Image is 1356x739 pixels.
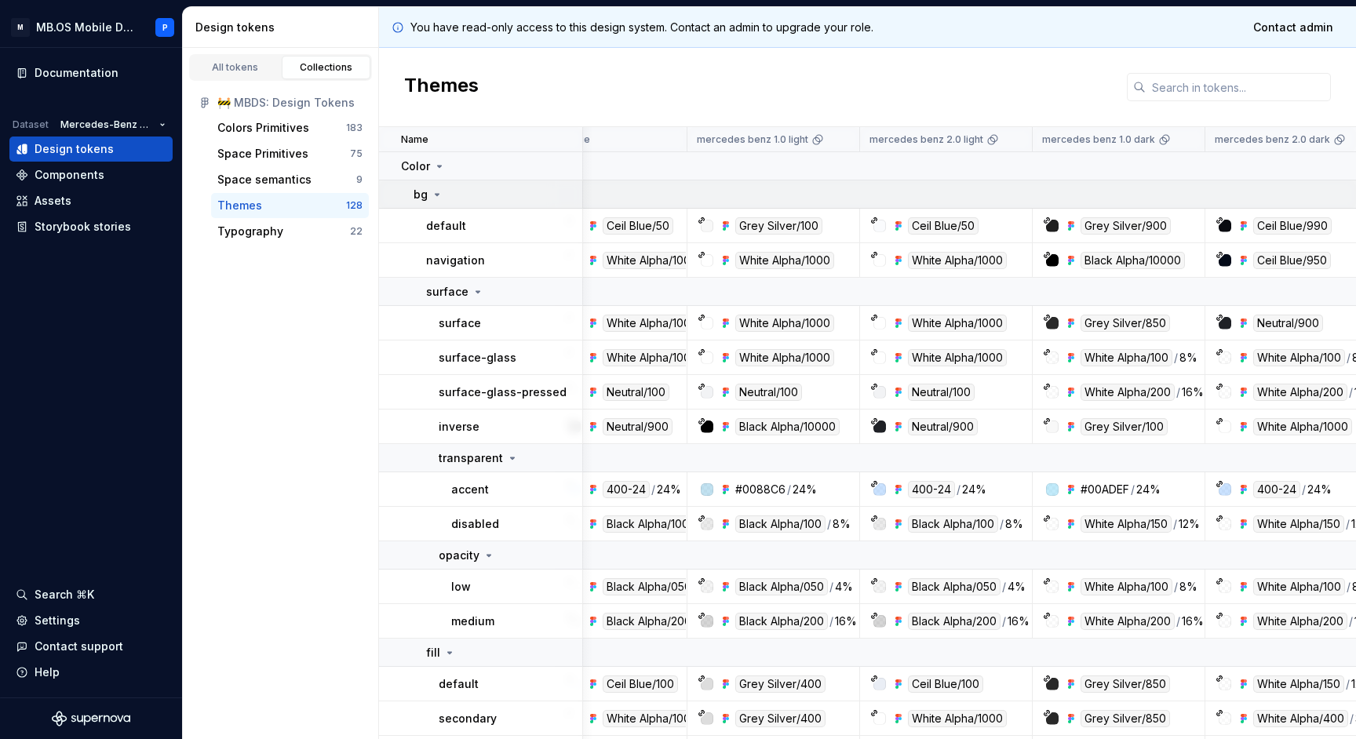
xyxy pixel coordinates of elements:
div: MB.OS Mobile Design System [36,20,137,35]
div: White Alpha/1000 [735,349,834,366]
div: White Alpha/200 [1081,384,1175,401]
div: 🚧 MBDS: Design Tokens [217,95,363,111]
p: fill [426,645,440,661]
div: White Alpha/150 [1253,515,1344,533]
div: Neutral/900 [603,418,673,435]
div: 24% [1307,481,1332,498]
div: Settings [35,613,80,628]
div: White Alpha/100 [1081,349,1172,366]
div: White Alpha/1000 [603,315,702,332]
div: White Alpha/1000 [908,710,1007,727]
div: White Alpha/1000 [908,315,1007,332]
div: White Alpha/400 [1253,710,1348,727]
div: 8% [833,515,851,533]
div: Neutral/900 [908,418,978,435]
p: You have read-only access to this design system. Contact an admin to upgrade your role. [410,20,873,35]
div: White Alpha/150 [1253,675,1344,693]
div: 8% [1179,349,1197,366]
p: secondary [439,711,497,726]
div: Grey Silver/100 [1081,418,1168,435]
a: Storybook stories [9,214,173,239]
div: / [1174,578,1178,595]
div: #00ADEF [1081,482,1129,497]
button: Space Primitives75 [211,141,369,166]
a: Space semantics9 [211,167,369,192]
div: / [1349,613,1353,630]
div: Neutral/100 [908,384,975,401]
button: Contact support [9,634,173,659]
div: Grey Silver/850 [1081,315,1170,332]
div: 183 [346,122,363,134]
div: 400-24 [908,481,955,498]
div: / [1347,578,1351,595]
a: Typography22 [211,219,369,244]
a: Design tokens [9,137,173,162]
div: Search ⌘K [35,587,94,602]
div: / [1302,481,1306,498]
div: Ceil Blue/990 [1253,217,1332,235]
div: White Alpha/1000 [603,710,702,727]
div: / [1002,613,1006,630]
div: Ceil Blue/50 [603,217,673,235]
p: navigation [426,253,485,268]
div: Typography [217,224,283,239]
p: surface-glass [439,350,516,366]
p: medium [451,613,494,629]
a: Colors Primitives183 [211,115,369,140]
div: Storybook stories [35,219,131,235]
div: Components [35,167,104,183]
div: / [787,482,791,497]
button: Mercedes-Benz 2.0 [53,114,173,136]
div: / [829,578,833,595]
div: 24% [793,482,817,497]
div: Colors Primitives [217,120,309,136]
div: Black Alpha/100 [908,515,998,533]
p: mercedes benz 1.0 light [697,133,808,146]
div: Documentation [35,65,118,81]
div: Grey Silver/850 [1081,675,1170,693]
div: Collections [287,61,366,74]
div: / [1349,384,1353,401]
div: Black Alpha/200 [908,613,1001,630]
div: 128 [346,199,363,212]
div: Contact support [35,639,123,654]
div: 24% [962,481,986,498]
div: White Alpha/200 [1253,384,1347,401]
div: White Alpha/1000 [603,252,702,269]
p: Name [401,133,428,146]
div: / [1131,482,1135,497]
div: White Alpha/1000 [908,349,1007,366]
p: disabled [451,516,499,532]
div: / [1346,515,1350,533]
div: Neutral/100 [735,384,802,401]
p: surface [426,284,468,300]
div: White Alpha/100 [1253,578,1345,595]
div: Black Alpha/200 [603,613,695,630]
div: #0088C6 [735,482,786,497]
div: White Alpha/200 [1081,613,1175,630]
div: / [651,481,655,498]
div: Ceil Blue/100 [603,675,678,693]
div: White Alpha/200 [1253,613,1347,630]
div: / [1346,675,1350,693]
p: opacity [439,548,479,563]
a: Settings [9,608,173,633]
a: Contact admin [1243,13,1343,42]
div: Black Alpha/200 [735,613,828,630]
div: Grey Silver/400 [735,675,826,693]
div: White Alpha/1000 [735,315,834,332]
div: White Alpha/100 [1081,578,1172,595]
div: Dataset [13,118,49,131]
div: Grey Silver/400 [735,710,826,727]
p: default [439,676,479,692]
p: default [426,218,466,234]
p: low [451,579,471,595]
div: M [11,18,30,37]
a: Components [9,162,173,187]
div: / [1002,578,1006,595]
div: White Alpha/1000 [603,349,702,366]
div: / [1000,515,1004,533]
div: Ceil Blue/100 [908,675,983,693]
div: P [162,21,168,34]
